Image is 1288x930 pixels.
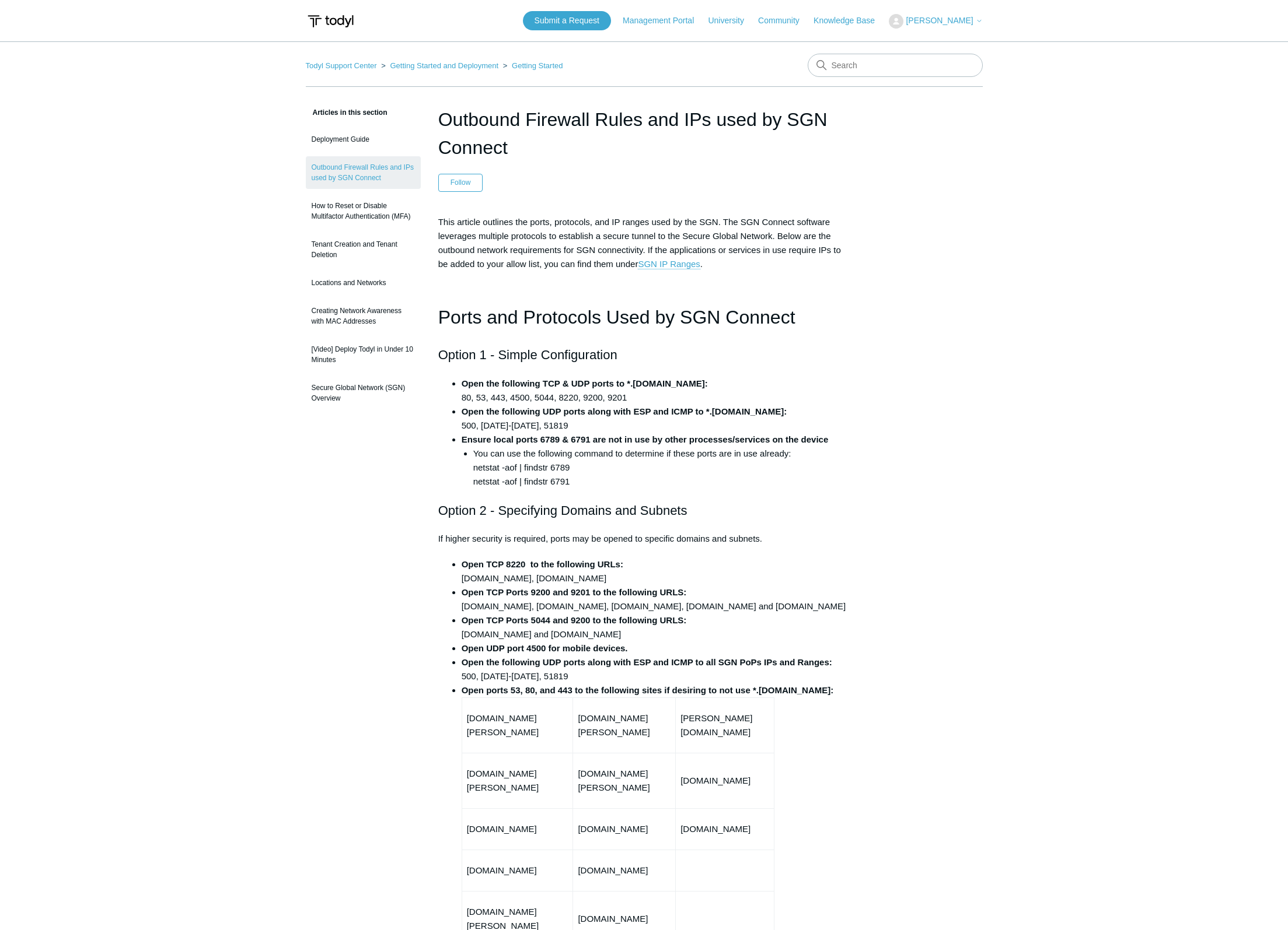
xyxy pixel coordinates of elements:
[906,16,973,25] span: [PERSON_NAME]
[438,303,850,332] h1: Ports and Protocols Used by SGN Connect
[578,864,671,878] p: [DOMAIN_NAME]
[708,15,755,27] a: University
[462,585,850,613] li: [DOMAIN_NAME], [DOMAIN_NAME], [DOMAIN_NAME], [DOMAIN_NAME] and [DOMAIN_NAME]
[462,655,850,683] li: 500, [DATE]-[DATE], 51819
[306,10,355,32] img: Todyl Support Center Help Center home page
[462,685,834,695] strong: Open ports 53, 80, and 443 to the following sites if desiring to not use *.[DOMAIN_NAME]:
[462,557,850,585] li: [DOMAIN_NAME], [DOMAIN_NAME]
[501,61,563,70] li: Getting Started
[390,61,498,70] a: Getting Started and Deployment
[808,54,983,77] input: Search
[462,559,623,569] strong: Open TCP 8220 to the following URLs:
[306,156,421,189] a: Outbound Firewall Rules and IPs used by SGN Connect
[306,272,421,294] a: Locations and Networks
[462,587,687,597] strong: Open TCP Ports 9200 and 9201 to the following URLS:
[467,822,568,836] p: [DOMAIN_NAME]
[889,14,982,29] button: [PERSON_NAME]
[462,697,573,753] td: [DOMAIN_NAME][PERSON_NAME]
[438,500,850,521] h2: Option 2 - Specifying Domains and Subnets
[438,532,850,546] p: If higher security is required, ports may be opened to specific domains and subnets.
[438,217,841,269] span: This article outlines the ports, protocols, and IP ranges used by the SGN. The SGN Connect softwa...
[758,15,811,27] a: Community
[438,345,850,365] h2: Option 1 - Simple Configuration
[462,657,832,667] strong: Open the following UDP ports along with ESP and ICMP to all SGN PoPs IPs and Ranges:
[467,864,568,878] p: [DOMAIN_NAME]
[306,128,421,150] a: Deployment Guide
[306,338,421,371] a: [Video] Deploy Todyl in Under 10 Minutes
[438,106,850,162] h1: Outbound Firewall Rules and IPs used by SGN Connect
[578,767,671,795] p: [DOMAIN_NAME][PERSON_NAME]
[462,405,850,433] li: 500, [DATE]-[DATE], 51819
[512,61,563,70] a: Getting Started
[680,774,769,788] p: [DOMAIN_NAME]
[462,615,687,625] strong: Open TCP Ports 5044 and 9200 to the following URLS:
[306,61,379,70] li: Todyl Support Center
[306,377,421,409] a: Secure Global Network (SGN) Overview
[467,767,568,795] p: [DOMAIN_NAME][PERSON_NAME]
[438,174,483,191] button: Follow Article
[578,822,671,836] p: [DOMAIN_NAME]
[462,378,708,388] strong: Open the following TCP & UDP ports to *.[DOMAIN_NAME]:
[680,711,769,739] p: [PERSON_NAME][DOMAIN_NAME]
[638,259,700,269] a: SGN IP Ranges
[578,912,671,926] p: [DOMAIN_NAME]
[306,300,421,332] a: Creating Network Awareness with MAC Addresses
[462,643,628,653] strong: Open UDP port 4500 for mobile devices.
[462,613,850,641] li: [DOMAIN_NAME] and [DOMAIN_NAME]
[578,711,671,739] p: [DOMAIN_NAME][PERSON_NAME]
[306,61,377,70] a: Todyl Support Center
[462,434,829,444] strong: Ensure local ports 6789 & 6791 are not in use by other processes/services on the device
[306,195,421,227] a: How to Reset or Disable Multifactor Authentication (MFA)
[462,406,787,416] strong: Open the following UDP ports along with ESP and ICMP to *.[DOMAIN_NAME]:
[623,15,706,27] a: Management Portal
[523,11,611,30] a: Submit a Request
[680,822,769,836] p: [DOMAIN_NAME]
[379,61,501,70] li: Getting Started and Deployment
[306,108,388,117] span: Articles in this section
[462,377,850,405] li: 80, 53, 443, 4500, 5044, 8220, 9200, 9201
[814,15,886,27] a: Knowledge Base
[473,447,850,489] li: You can use the following command to determine if these ports are in use already: netstat -aof | ...
[306,233,421,266] a: Tenant Creation and Tenant Deletion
